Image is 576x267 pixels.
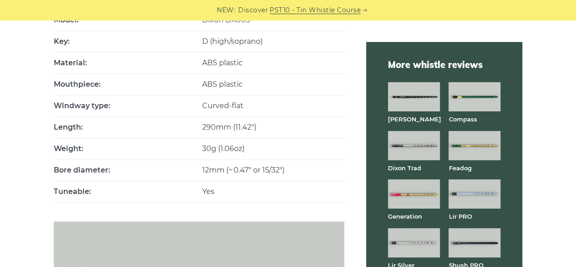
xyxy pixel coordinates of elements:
[54,37,70,46] strong: Key:
[449,213,472,220] a: Lir PRO
[54,123,83,131] strong: Length:
[449,164,471,172] a: Feadog
[202,10,344,31] th: Dixon DX005
[449,131,500,160] img: Feadog brass tin whistle full front view
[449,228,500,257] img: Shuh PRO tin whistle full front view
[54,10,202,31] th: M
[202,31,344,52] td: D (high/soprano)
[202,160,344,181] td: 12mm (~ 0.47″ or 15/32″)
[54,80,101,89] strong: Mouthpiece:
[388,131,440,160] img: Dixon Trad tin whistle full front view
[54,101,110,110] strong: Windway type:
[202,74,344,95] td: ABS plastic
[54,187,91,196] strong: Tuneable:
[388,213,422,220] a: Generation
[202,52,344,74] td: ABS plastic
[388,58,501,71] span: More whistle reviews
[388,179,440,209] img: Generation brass tin whistle full front view
[449,115,477,123] a: Compass
[202,181,344,203] td: Yes
[54,166,110,174] strong: Bore diameter:
[238,5,268,16] span: Discover
[388,164,421,172] a: Dixon Trad
[202,117,344,138] td: 290mm (11.42″)
[217,5,235,16] span: NEW:
[449,179,500,209] img: Lir PRO aluminum tin whistle full front view
[202,138,344,160] td: 30g (1.06oz)
[388,115,441,123] a: [PERSON_NAME]
[270,5,361,16] a: PST10 - Tin Whistle Course
[202,95,344,117] td: Curved-flat
[388,228,440,257] img: Lir Silver tin whistle full front view
[54,58,87,67] strong: Material:
[54,144,83,153] strong: Weight:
